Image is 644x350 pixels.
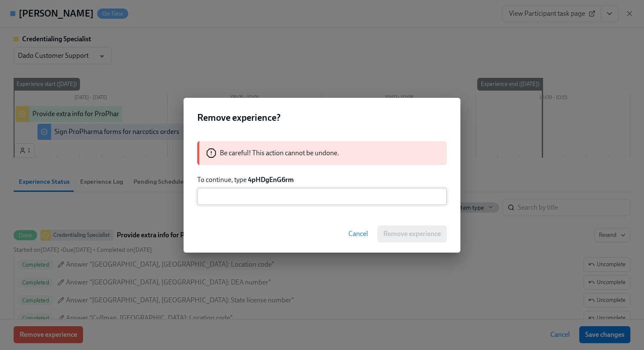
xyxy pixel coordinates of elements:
strong: 4pHDgEnG6rm [248,176,294,184]
p: To continue, type [197,175,447,185]
span: Cancel [348,230,368,238]
p: Be careful! This action cannot be undone. [220,148,339,158]
button: Cancel [342,225,374,242]
h2: Remove experience? [197,111,447,124]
